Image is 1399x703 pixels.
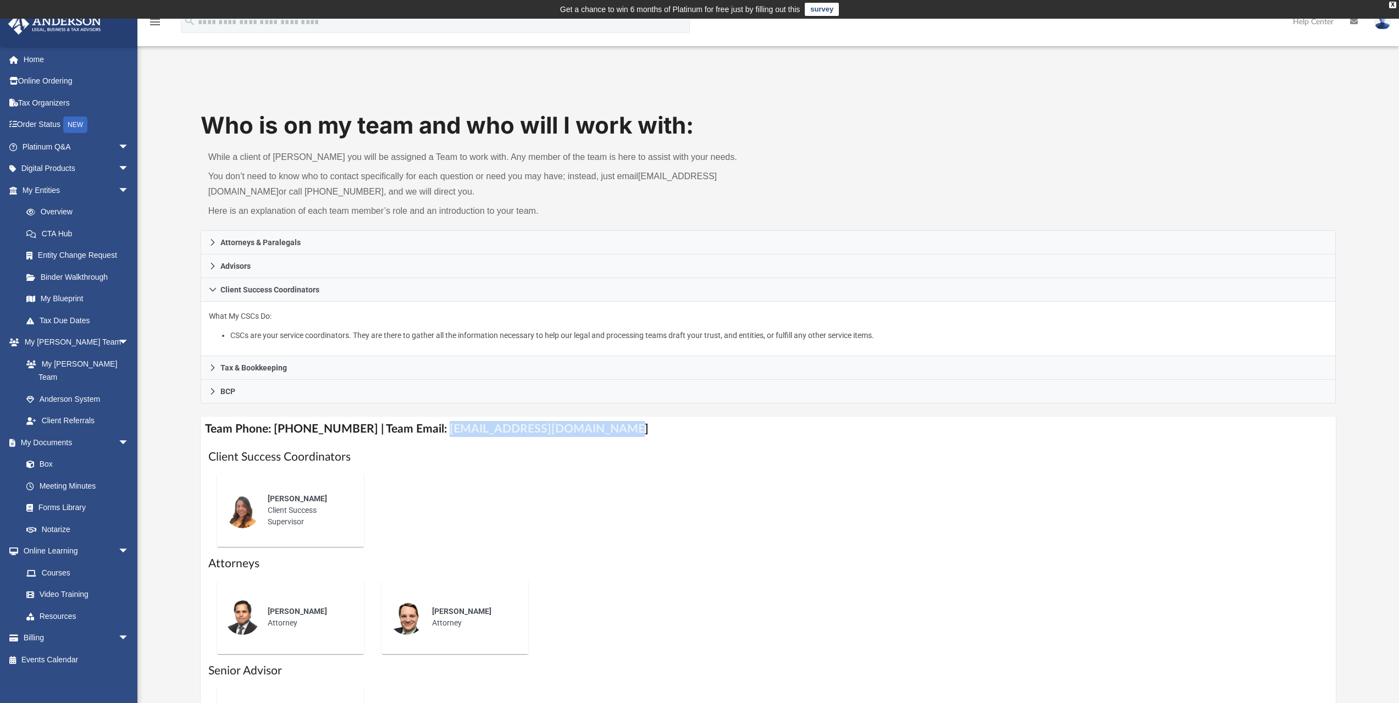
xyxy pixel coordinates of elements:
[208,171,717,196] a: [EMAIL_ADDRESS][DOMAIN_NAME]
[15,605,140,627] a: Resources
[8,331,140,353] a: My [PERSON_NAME] Teamarrow_drop_down
[230,329,1328,342] li: CSCs are your service coordinators. They are there to gather all the information necessary to hel...
[201,109,1336,142] h1: Who is on my team and who will I work with:
[148,21,162,29] a: menu
[15,410,140,432] a: Client Referrals
[260,485,356,535] div: Client Success Supervisor
[118,136,140,158] span: arrow_drop_down
[15,453,135,475] a: Box
[118,431,140,454] span: arrow_drop_down
[8,627,146,649] a: Billingarrow_drop_down
[201,278,1336,302] a: Client Success Coordinators
[201,230,1336,254] a: Attorneys & Paralegals
[118,627,140,650] span: arrow_drop_down
[1389,2,1396,8] div: close
[268,494,327,503] span: [PERSON_NAME]
[432,607,491,616] span: [PERSON_NAME]
[220,262,251,270] span: Advisors
[118,179,140,202] span: arrow_drop_down
[118,158,140,180] span: arrow_drop_down
[209,309,1328,342] p: What My CSCs Do:
[389,600,424,635] img: thumbnail
[15,223,146,245] a: CTA Hub
[424,598,521,636] div: Attorney
[15,288,140,310] a: My Blueprint
[201,380,1336,403] a: BCP
[8,136,146,158] a: Platinum Q&Aarrow_drop_down
[225,600,260,635] img: thumbnail
[15,388,140,410] a: Anderson System
[15,266,146,288] a: Binder Walkthrough
[148,15,162,29] i: menu
[8,540,140,562] a: Online Learningarrow_drop_down
[220,286,319,294] span: Client Success Coordinators
[220,388,235,395] span: BCP
[118,331,140,354] span: arrow_drop_down
[201,254,1336,278] a: Advisors
[118,540,140,563] span: arrow_drop_down
[220,239,301,246] span: Attorneys & Paralegals
[208,556,1329,572] h1: Attorneys
[63,117,87,133] div: NEW
[208,663,1329,679] h1: Senior Advisor
[208,150,761,165] p: While a client of [PERSON_NAME] you will be assigned a Team to work with. Any member of the team ...
[8,48,146,70] a: Home
[268,607,327,616] span: [PERSON_NAME]
[15,562,140,584] a: Courses
[15,245,146,267] a: Entity Change Request
[15,497,135,519] a: Forms Library
[8,158,146,180] a: Digital Productsarrow_drop_down
[8,92,146,114] a: Tax Organizers
[1374,14,1391,30] img: User Pic
[8,70,146,92] a: Online Ordering
[208,203,761,219] p: Here is an explanation of each team member’s role and an introduction to your team.
[15,201,146,223] a: Overview
[8,179,146,201] a: My Entitiesarrow_drop_down
[184,15,196,27] i: search
[201,302,1336,356] div: Client Success Coordinators
[15,353,135,388] a: My [PERSON_NAME] Team
[560,3,800,16] div: Get a chance to win 6 months of Platinum for free just by filling out this
[15,584,135,606] a: Video Training
[260,598,356,636] div: Attorney
[805,3,839,16] a: survey
[8,114,146,136] a: Order StatusNEW
[15,475,140,497] a: Meeting Minutes
[201,417,1336,441] h4: Team Phone: [PHONE_NUMBER] | Team Email: [EMAIL_ADDRESS][DOMAIN_NAME]
[8,649,146,671] a: Events Calendar
[15,309,146,331] a: Tax Due Dates
[220,364,287,372] span: Tax & Bookkeeping
[208,449,1329,465] h1: Client Success Coordinators
[208,169,761,200] p: You don’t need to know who to contact specifically for each question or need you may have; instea...
[8,431,140,453] a: My Documentsarrow_drop_down
[201,356,1336,380] a: Tax & Bookkeeping
[225,493,260,528] img: thumbnail
[15,518,140,540] a: Notarize
[5,13,104,35] img: Anderson Advisors Platinum Portal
